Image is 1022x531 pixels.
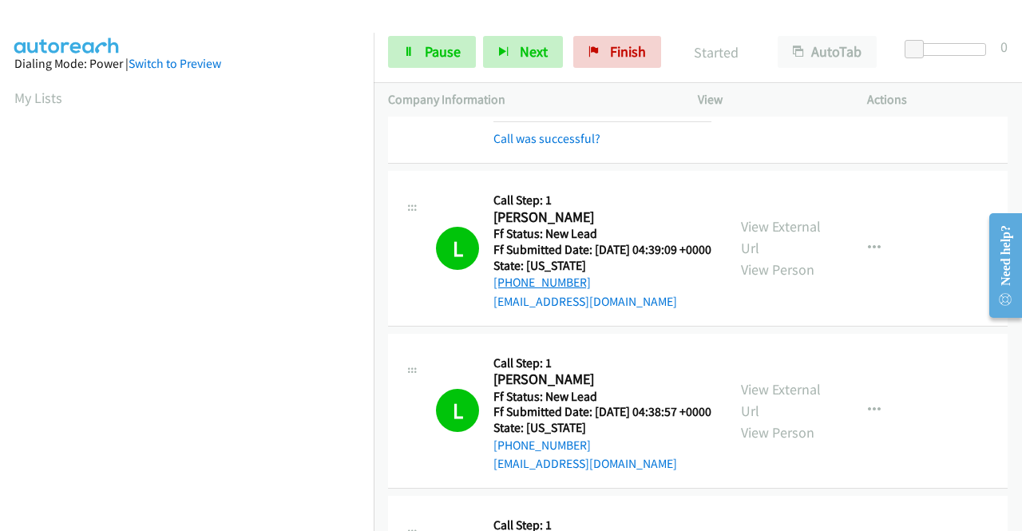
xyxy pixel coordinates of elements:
h5: Ff Submitted Date: [DATE] 04:38:57 +0000 [493,404,711,420]
h2: [PERSON_NAME] [493,371,707,389]
p: Started [683,42,749,63]
button: AutoTab [778,36,877,68]
p: View [698,90,838,109]
a: Pause [388,36,476,68]
iframe: Resource Center [976,202,1022,329]
a: View External Url [741,380,821,420]
h1: L [436,227,479,270]
a: [PHONE_NUMBER] [493,275,591,290]
a: Call was successful? [493,131,600,146]
h5: Ff Status: New Lead [493,226,711,242]
span: Finish [610,42,646,61]
p: Actions [867,90,1008,109]
h5: State: [US_STATE] [493,420,711,436]
a: Finish [573,36,661,68]
a: [EMAIL_ADDRESS][DOMAIN_NAME] [493,456,677,471]
h5: Ff Submitted Date: [DATE] 04:39:09 +0000 [493,242,711,258]
h5: Call Step: 1 [493,355,711,371]
p: Company Information [388,90,669,109]
a: View External Url [741,217,821,257]
a: View Person [741,423,814,442]
a: [PHONE_NUMBER] [493,438,591,453]
h2: [PERSON_NAME] [493,208,707,227]
a: [EMAIL_ADDRESS][DOMAIN_NAME] [493,294,677,309]
span: Pause [425,42,461,61]
a: My Lists [14,89,62,107]
span: Next [520,42,548,61]
div: 0 [1000,36,1008,57]
a: Switch to Preview [129,56,221,71]
button: Next [483,36,563,68]
h1: L [436,389,479,432]
h5: Call Step: 1 [493,192,711,208]
div: Dialing Mode: Power | [14,54,359,73]
a: View Person [741,260,814,279]
h5: Ff Status: New Lead [493,389,711,405]
h5: State: [US_STATE] [493,258,711,274]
